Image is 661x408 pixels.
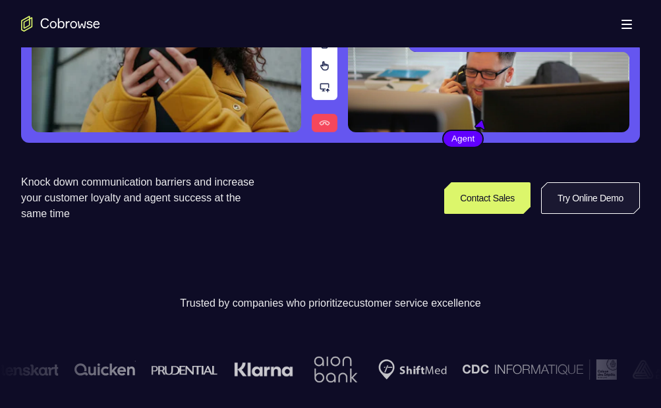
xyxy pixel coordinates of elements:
img: CDC Informatique [460,359,614,380]
img: Aion Bank [306,343,360,396]
img: prudential [149,365,216,375]
span: customer service excellence [349,297,481,309]
img: A customer support agent talking on the phone [348,10,629,132]
a: Contact Sales [444,182,531,214]
a: Try Online Demo [541,182,640,214]
img: Klarna [231,362,291,378]
p: Knock down communication barriers and increase your customer loyalty and agent success at the sam... [21,174,266,222]
a: Go to the home page [21,16,100,32]
img: Shiftmed [376,359,444,380]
